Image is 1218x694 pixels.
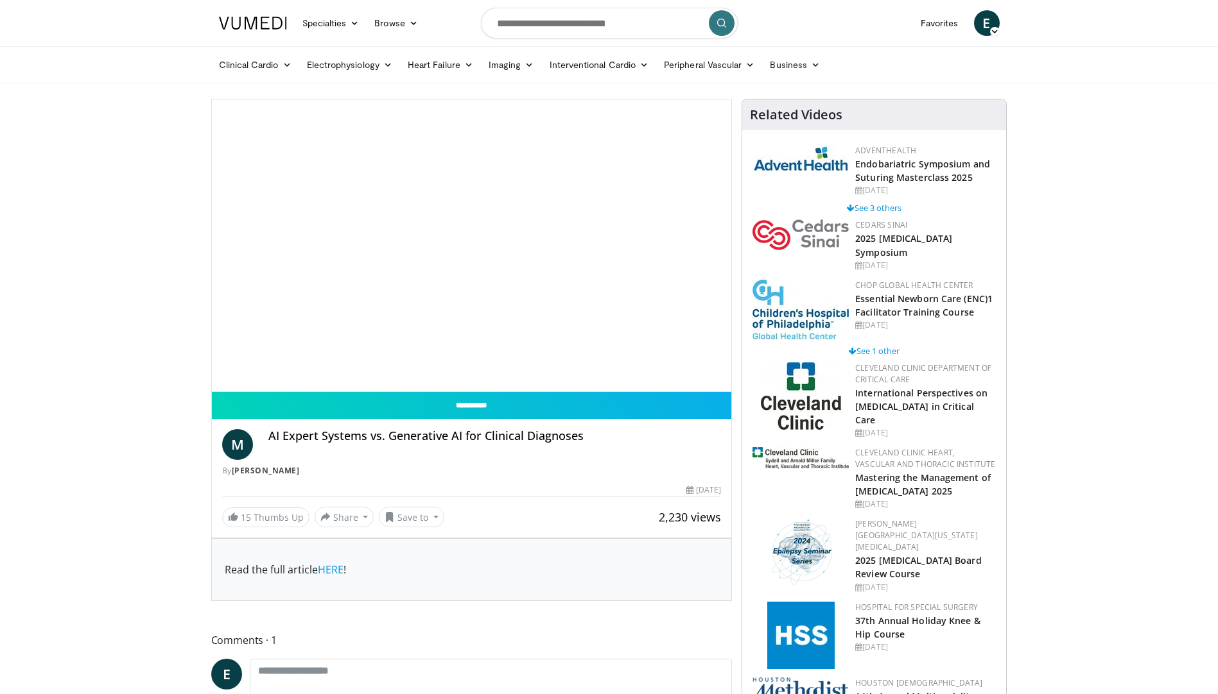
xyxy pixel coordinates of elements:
a: AdventHealth [855,145,916,156]
div: [DATE] [855,260,996,271]
a: Specialties [295,10,367,36]
a: Interventional Cardio [542,52,657,78]
img: 5c3c682d-da39-4b33-93a5-b3fb6ba9580b.jpg.150x105_q85_autocrop_double_scale_upscale_version-0.2.jpg [753,145,849,171]
span: 2,230 views [659,509,721,525]
img: d536a004-a009-4cb9-9ce6-f9f56c670ef5.jpg.150x105_q85_autocrop_double_scale_upscale_version-0.2.jpg [753,447,849,469]
div: [DATE] [855,582,996,593]
a: 15 Thumbs Up [222,507,309,527]
a: Imaging [481,52,542,78]
h4: Related Videos [750,107,842,123]
a: Business [762,52,828,78]
input: Search topics, interventions [481,8,738,38]
button: Share [315,507,374,527]
a: Heart Failure [400,52,481,78]
a: 37th Annual Holiday Knee & Hip Course [855,614,980,640]
a: Cedars Sinai [855,219,907,230]
a: Browse [367,10,426,36]
img: 8fbf8b72-0f77-40e1-90f4-9648163fd298.jpg.150x105_q85_autocrop_double_scale_upscale_version-0.2.jpg [753,280,849,339]
a: International Perspectives on [MEDICAL_DATA] in Critical Care [855,387,987,426]
a: Essential Newborn Care (ENC)1 Facilitator Training Course [855,292,993,318]
span: Comments 1 [211,632,733,648]
a: Mastering the Management of [MEDICAL_DATA] 2025 [855,471,991,497]
a: Hospital for Special Surgery [855,602,978,613]
p: Read the full article ! [225,562,719,577]
a: Clinical Cardio [211,52,299,78]
a: E [211,659,242,690]
a: See 3 others [847,202,901,214]
div: [DATE] [855,185,996,196]
a: Cleveland Clinic Department of Critical Care [855,362,991,385]
div: [DATE] [686,484,721,496]
img: VuMedi Logo [219,17,287,30]
a: Peripheral Vascular [656,52,762,78]
a: Houston [DEMOGRAPHIC_DATA] [855,677,982,688]
div: [DATE] [855,641,996,653]
a: Cleveland Clinic Heart, Vascular and Thoracic Institute [855,447,995,470]
span: 15 [241,511,251,523]
a: HERE [318,563,344,577]
a: 2025 [MEDICAL_DATA] Board Review Course [855,554,982,580]
div: [DATE] [855,319,996,331]
a: 2025 [MEDICAL_DATA] Symposium [855,232,952,258]
a: Favorites [913,10,966,36]
a: E [974,10,1000,36]
a: [PERSON_NAME][GEOGRAPHIC_DATA][US_STATE][MEDICAL_DATA] [855,518,978,552]
img: 7e905080-f4a2-4088-8787-33ce2bef9ada.png.150x105_q85_autocrop_double_scale_upscale_version-0.2.png [753,219,849,250]
a: CHOP Global Health Center [855,280,973,291]
div: By [222,465,722,477]
a: Electrophysiology [299,52,400,78]
div: [DATE] [855,498,996,510]
a: [PERSON_NAME] [232,465,300,476]
div: [DATE] [855,427,996,439]
h4: AI Expert Systems vs. Generative AI for Clinical Diagnoses [268,429,722,443]
a: See 1 other [849,345,900,357]
a: Endobariatric Symposium and Suturing Masterclass 2025 [855,158,990,183]
a: M [222,429,253,460]
img: 5f0cf59e-536a-4b30-812c-ea06339c9532.jpg.150x105_q85_autocrop_double_scale_upscale_version-0.2.jpg [761,362,841,430]
img: f5c2b4a9-8f32-47da-86a2-cd262eba5885.gif.150x105_q85_autocrop_double_scale_upscale_version-0.2.jpg [767,602,835,669]
img: 76bc84c6-69a7-4c34-b56c-bd0b7f71564d.png.150x105_q85_autocrop_double_scale_upscale_version-0.2.png [766,518,836,586]
button: Save to [379,507,444,527]
video-js: Video Player [212,99,732,392]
